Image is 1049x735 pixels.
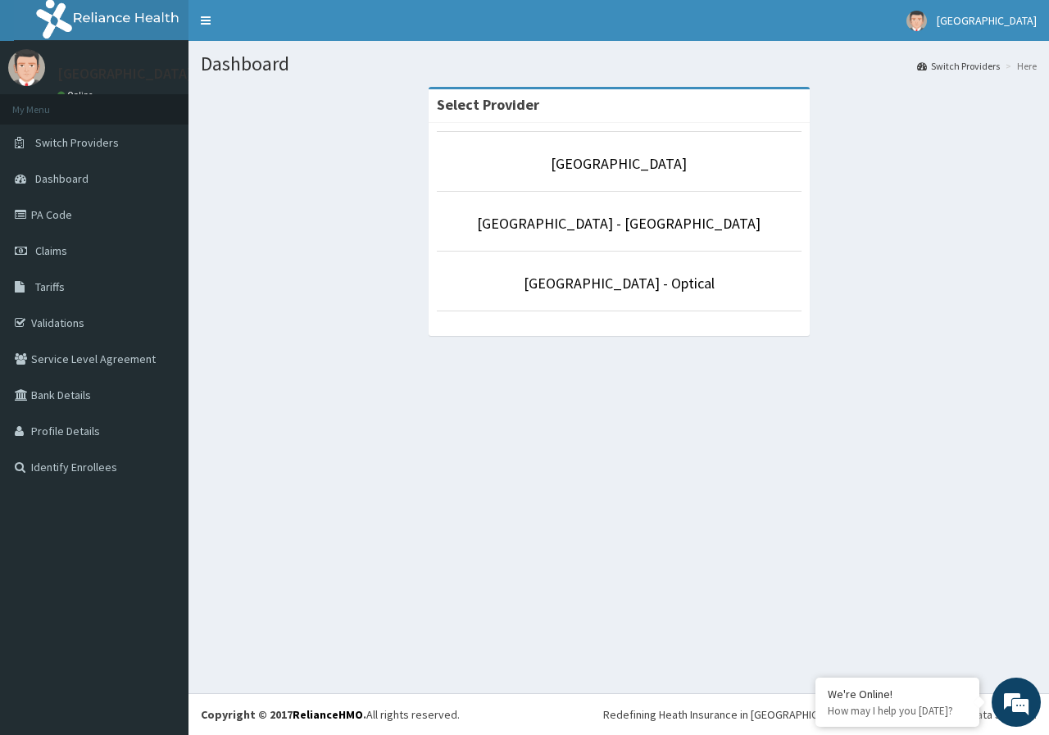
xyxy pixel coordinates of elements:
[35,135,119,150] span: Switch Providers
[8,447,312,505] textarea: Type your message and hit 'Enter'
[57,89,97,101] a: Online
[35,243,67,258] span: Claims
[1001,59,1037,73] li: Here
[917,59,1000,73] a: Switch Providers
[95,206,226,372] span: We're online!
[35,171,89,186] span: Dashboard
[524,274,715,293] a: [GEOGRAPHIC_DATA] - Optical
[269,8,308,48] div: Minimize live chat window
[8,49,45,86] img: User Image
[188,693,1049,735] footer: All rights reserved.
[477,214,761,233] a: [GEOGRAPHIC_DATA] - [GEOGRAPHIC_DATA]
[85,92,275,113] div: Chat with us now
[551,154,687,173] a: [GEOGRAPHIC_DATA]
[437,95,539,114] strong: Select Provider
[35,279,65,294] span: Tariffs
[30,82,66,123] img: d_794563401_company_1708531726252_794563401
[201,707,366,722] strong: Copyright © 2017 .
[937,13,1037,28] span: [GEOGRAPHIC_DATA]
[57,66,193,81] p: [GEOGRAPHIC_DATA]
[828,687,967,701] div: We're Online!
[603,706,1037,723] div: Redefining Heath Insurance in [GEOGRAPHIC_DATA] using Telemedicine and Data Science!
[906,11,927,31] img: User Image
[293,707,363,722] a: RelianceHMO
[828,704,967,718] p: How may I help you today?
[201,53,1037,75] h1: Dashboard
